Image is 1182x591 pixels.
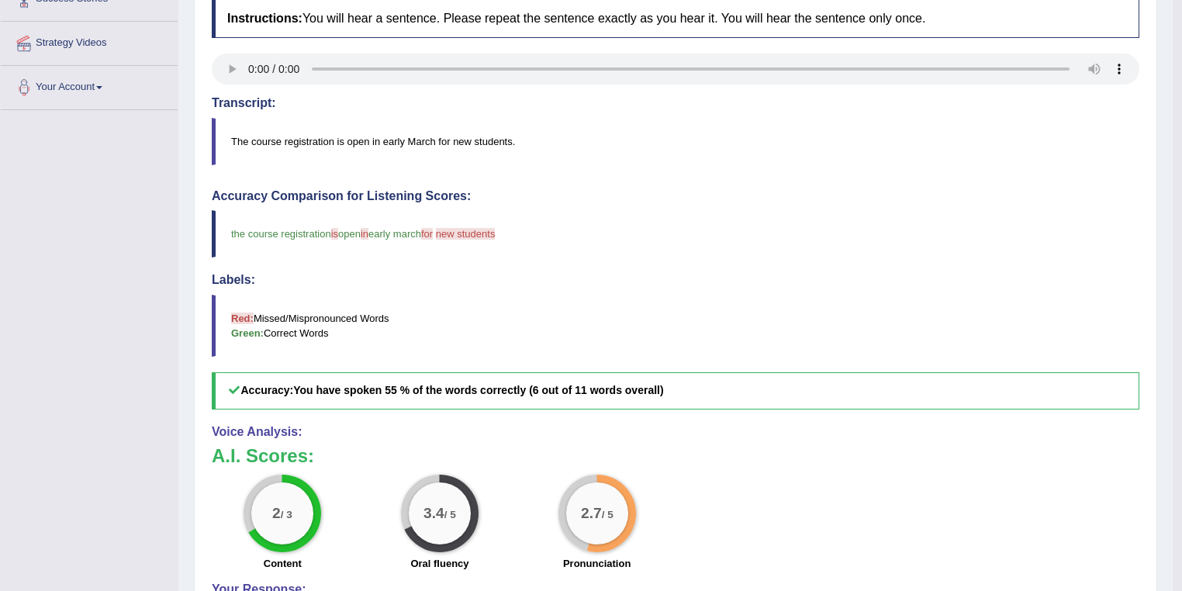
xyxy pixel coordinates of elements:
[281,509,292,520] small: / 3
[361,228,368,240] span: in
[212,372,1139,409] h5: Accuracy:
[1,66,178,105] a: Your Account
[212,118,1139,165] blockquote: The course registration is open in early March for new students.
[231,228,331,240] span: the course registration
[212,445,314,466] b: A.I. Scores:
[264,556,302,571] label: Content
[331,228,338,240] span: is
[563,556,631,571] label: Pronunciation
[601,509,613,520] small: / 5
[212,96,1139,110] h4: Transcript:
[231,327,264,339] b: Green:
[444,509,456,520] small: / 5
[581,504,602,521] big: 2.7
[212,189,1139,203] h4: Accuracy Comparison for Listening Scores:
[272,504,281,521] big: 2
[436,228,496,240] span: new students
[410,556,468,571] label: Oral fluency
[1,22,178,60] a: Strategy Videos
[293,384,663,396] b: You have spoken 55 % of the words correctly (6 out of 11 words overall)
[212,273,1139,287] h4: Labels:
[338,228,361,240] span: open
[231,313,254,324] b: Red:
[212,295,1139,357] blockquote: Missed/Mispronounced Words Correct Words
[423,504,444,521] big: 3.4
[368,228,421,240] span: early march
[227,12,302,25] b: Instructions:
[421,228,433,240] span: for
[212,425,1139,439] h4: Voice Analysis:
